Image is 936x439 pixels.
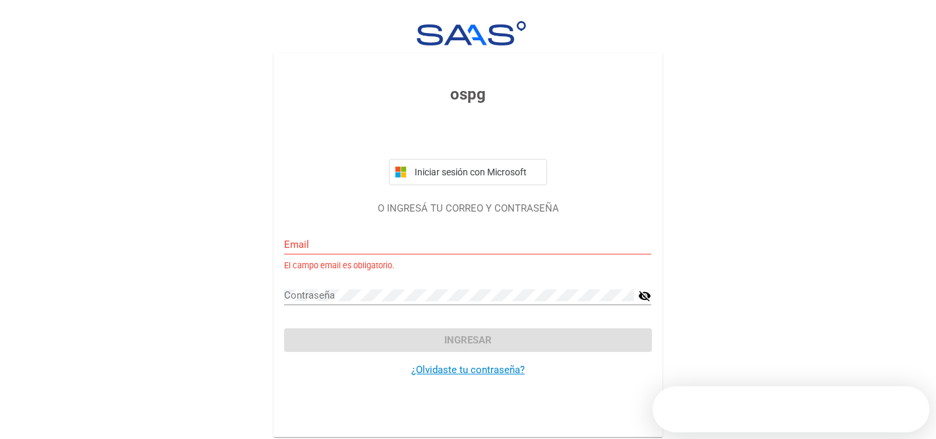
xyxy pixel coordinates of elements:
[891,394,923,426] iframe: Intercom live chat
[411,364,525,376] a: ¿Olvidaste tu contraseña?
[389,159,547,185] button: Iniciar sesión con Microsoft
[444,334,492,346] span: Ingresar
[638,288,651,304] mat-icon: visibility_off
[412,167,541,177] span: Iniciar sesión con Microsoft
[653,386,929,432] iframe: Intercom live chat discovery launcher
[284,260,394,272] small: El campo email es obligatorio.
[284,82,651,106] h3: ospg
[284,328,651,352] button: Ingresar
[284,201,651,216] p: O INGRESÁ TU CORREO Y CONTRASEÑA
[382,121,554,150] iframe: Botón de Acceder con Google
